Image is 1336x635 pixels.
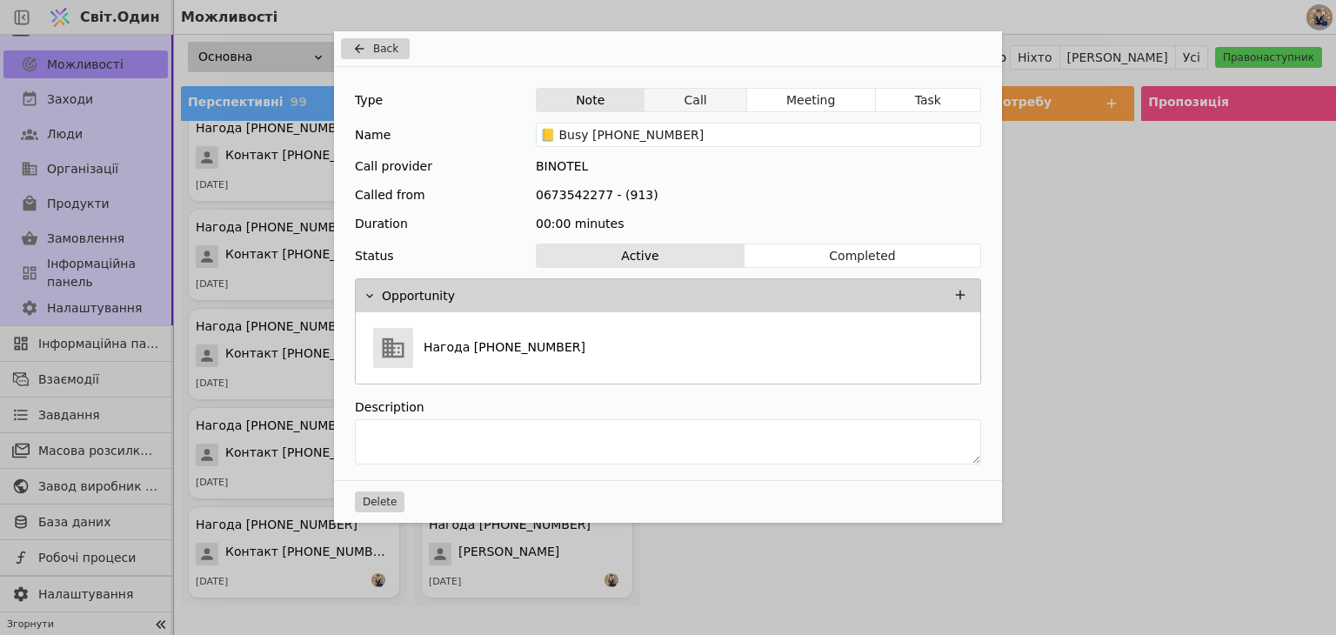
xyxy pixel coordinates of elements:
[424,338,585,357] p: Нагода [PHONE_NUMBER]
[355,395,981,419] div: Description
[382,287,455,305] p: Opportunity
[745,244,980,268] button: Completed
[645,88,746,112] button: Call
[355,215,408,233] div: Duration
[747,88,876,112] button: Meeting
[537,88,645,112] button: Note
[355,244,394,268] div: Status
[355,157,432,176] div: Call provider
[355,491,404,512] button: Delete
[536,186,981,204] div: 0673542277 - (913)
[876,88,980,112] button: Task
[355,186,425,204] div: Called from
[355,123,391,147] div: Name
[536,157,981,176] div: BINOTEL
[536,215,981,233] div: 00:00 minutes
[537,244,745,268] button: Active
[373,41,398,57] span: Back
[355,88,383,112] div: Type
[334,31,1002,523] div: Додати можливість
